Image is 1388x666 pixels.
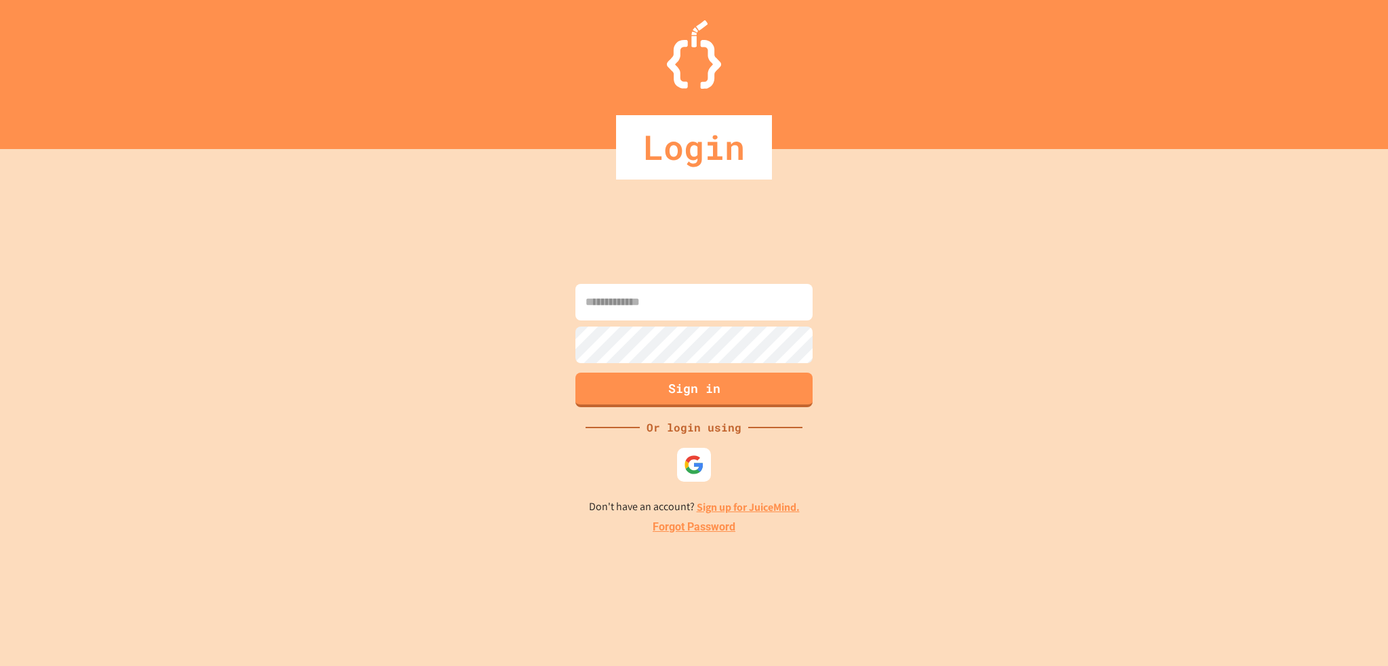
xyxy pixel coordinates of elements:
img: google-icon.svg [684,455,704,475]
img: Logo.svg [667,20,721,89]
div: Login [616,115,772,180]
button: Sign in [575,373,813,407]
p: Don't have an account? [589,499,800,516]
a: Sign up for JuiceMind. [697,500,800,514]
iframe: chat widget [1275,553,1374,610]
a: Forgot Password [653,519,735,535]
div: Or login using [640,419,748,436]
iframe: chat widget [1331,612,1374,652]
